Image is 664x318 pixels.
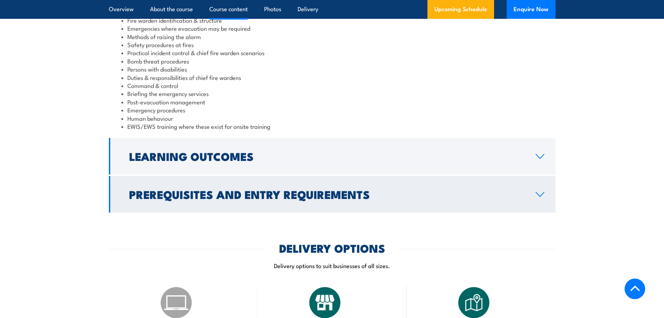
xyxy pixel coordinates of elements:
[121,98,543,106] li: Post-evacuation management
[121,106,543,114] li: Emergency procedures
[121,24,543,32] li: Emergencies where evacuation may be required
[121,122,543,130] li: EWIS/EWS training where these exist for onsite training
[129,189,524,199] h2: Prerequisites and Entry Requirements
[109,138,555,175] a: Learning Outcomes
[121,57,543,65] li: Bomb threat procedures
[121,49,543,57] li: Practical incident control & chief fire warden scenarios
[109,261,555,269] p: Delivery options to suit businesses of all sizes.
[121,73,543,81] li: Duties & responsibilities of chief fire wardens
[279,243,385,253] h2: DELIVERY OPTIONS
[121,32,543,40] li: Methods of raising the alarm
[121,89,543,97] li: Briefing the emergency services
[121,16,543,24] li: Fire warden identification & structure
[129,151,524,161] h2: Learning Outcomes
[121,40,543,49] li: Safety procedures at fires
[121,114,543,122] li: Human behaviour
[109,176,555,213] a: Prerequisites and Entry Requirements
[121,65,543,73] li: Persons with disabilities
[121,81,543,89] li: Command & control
